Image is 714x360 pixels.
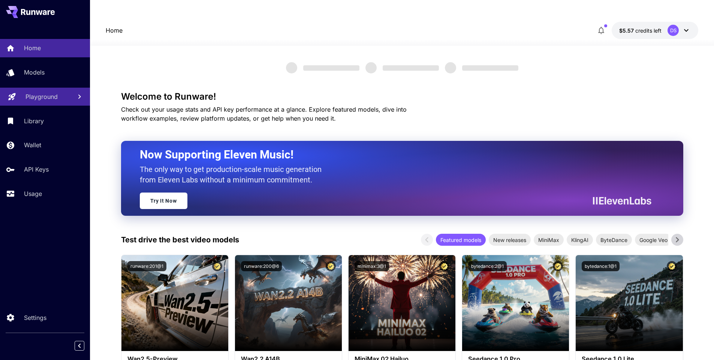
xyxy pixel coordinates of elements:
[140,164,327,185] p: The only way to get production-scale music generation from Eleven Labs without a minimum commitment.
[534,234,564,246] div: MiniMax
[596,234,632,246] div: ByteDance
[612,22,698,39] button: $5.57434DS
[436,234,486,246] div: Featured models
[24,313,46,322] p: Settings
[121,91,683,102] h3: Welcome to Runware!
[668,25,679,36] div: DS
[596,236,632,244] span: ByteDance
[439,261,449,271] button: Certified Model – Vetted for best performance and includes a commercial license.
[489,236,531,244] span: New releases
[635,234,672,246] div: Google Veo
[24,43,41,52] p: Home
[619,27,635,34] span: $5.57
[468,261,507,271] button: bytedance:2@1
[121,255,228,351] img: alt
[553,261,563,271] button: Certified Model – Vetted for best performance and includes a commercial license.
[462,255,569,351] img: alt
[349,255,455,351] img: alt
[567,234,593,246] div: KlingAI
[75,341,84,351] button: Collapse sidebar
[24,117,44,125] p: Library
[127,261,166,271] button: runware:201@1
[24,189,42,198] p: Usage
[576,255,683,351] img: alt
[436,236,486,244] span: Featured models
[106,26,123,35] nav: breadcrumb
[326,261,336,271] button: Certified Model – Vetted for best performance and includes a commercial license.
[582,261,620,271] button: bytedance:1@1
[534,236,564,244] span: MiniMax
[667,261,677,271] button: Certified Model – Vetted for best performance and includes a commercial license.
[121,234,239,245] p: Test drive the best video models
[241,261,282,271] button: runware:200@6
[140,148,646,162] h2: Now Supporting Eleven Music!
[24,68,45,77] p: Models
[567,236,593,244] span: KlingAI
[80,339,90,353] div: Collapse sidebar
[106,26,123,35] a: Home
[24,140,41,149] p: Wallet
[635,27,662,34] span: credits left
[24,165,49,174] p: API Keys
[619,27,662,34] div: $5.57434
[140,193,187,209] a: Try It Now
[235,255,342,351] img: alt
[635,236,672,244] span: Google Veo
[355,261,389,271] button: minimax:3@1
[212,261,222,271] button: Certified Model – Vetted for best performance and includes a commercial license.
[25,92,58,101] p: Playground
[489,234,531,246] div: New releases
[121,106,407,122] span: Check out your usage stats and API key performance at a glance. Explore featured models, dive int...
